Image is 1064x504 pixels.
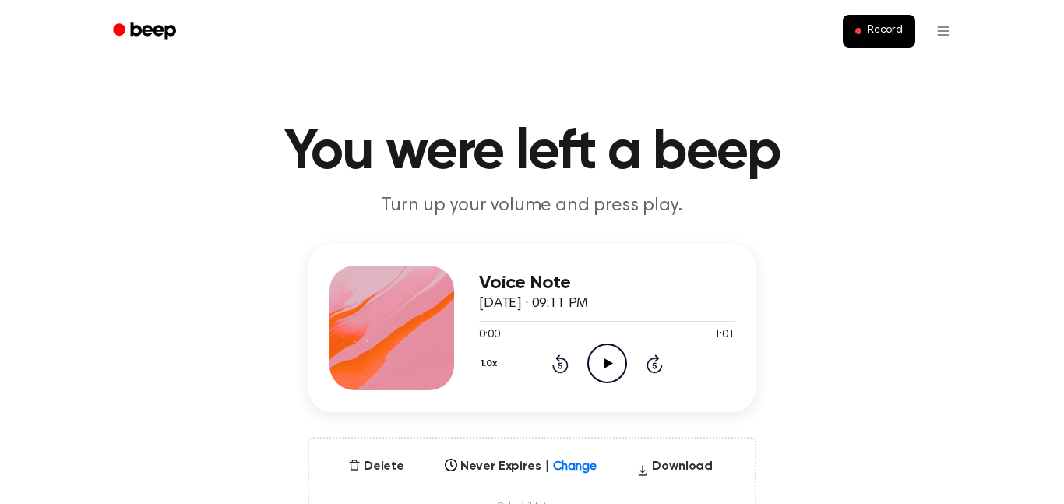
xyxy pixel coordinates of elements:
p: Turn up your volume and press play. [233,193,831,219]
h3: Voice Note [479,273,735,294]
span: 1:01 [714,327,735,344]
button: Record [843,15,915,48]
span: Record [868,24,903,38]
h1: You were left a beep [133,125,931,181]
a: Beep [102,16,190,47]
button: Open menu [925,12,962,50]
span: 0:00 [479,327,499,344]
button: 1.0x [479,351,502,377]
span: [DATE] · 09:11 PM [479,297,588,311]
button: Delete [342,457,410,476]
button: Download [630,457,719,482]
